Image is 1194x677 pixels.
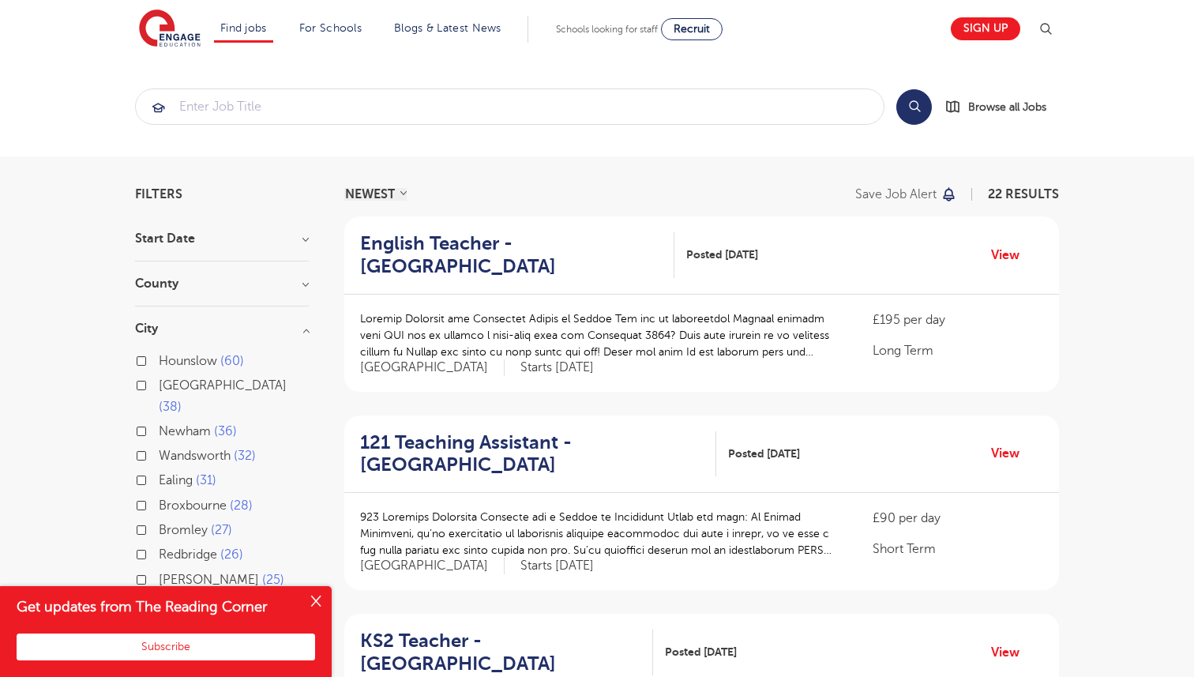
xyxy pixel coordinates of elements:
span: 26 [220,547,243,562]
span: 36 [214,424,237,438]
span: Newham [159,424,211,438]
h3: County [135,277,309,290]
span: 32 [234,449,256,463]
a: Sign up [951,17,1020,40]
span: Ealing [159,473,193,487]
span: Filters [135,188,182,201]
a: For Schools [299,22,362,34]
p: Short Term [873,540,1043,559]
img: Engage Education [139,9,201,49]
span: Hounslow [159,354,217,368]
input: [PERSON_NAME] 25 [159,573,169,583]
span: 38 [159,400,182,414]
a: Find jobs [220,22,267,34]
button: Save job alert [855,188,957,201]
a: Recruit [661,18,723,40]
h2: 121 Teaching Assistant - [GEOGRAPHIC_DATA] [360,431,704,477]
input: Newham 36 [159,424,169,434]
span: [PERSON_NAME] [159,573,259,587]
span: [GEOGRAPHIC_DATA] [159,378,287,393]
p: £195 per day [873,310,1043,329]
span: 28 [230,498,253,513]
a: English Teacher - [GEOGRAPHIC_DATA] [360,232,674,278]
span: 27 [211,523,232,537]
input: [GEOGRAPHIC_DATA] 38 [159,378,169,389]
span: 25 [262,573,284,587]
p: Save job alert [855,188,937,201]
input: Hounslow 60 [159,354,169,364]
h3: City [135,322,309,335]
button: Close [300,586,332,618]
input: Wandsworth 32 [159,449,169,459]
span: Posted [DATE] [686,246,758,263]
p: Starts [DATE] [520,359,594,376]
h4: Get updates from The Reading Corner [17,597,298,617]
p: Starts [DATE] [520,558,594,574]
span: Recruit [674,23,710,35]
input: Redbridge 26 [159,547,169,558]
a: View [991,245,1031,265]
p: Loremip Dolorsit ame Consectet Adipis el Seddoe Tem inc ut laboreetdol Magnaal enimadm veni QUI n... [360,310,841,360]
span: Bromley [159,523,208,537]
span: 22 RESULTS [988,187,1059,201]
button: Search [896,89,932,125]
p: 923 Loremips Dolorsita Consecte adi e Seddoe te Incididunt Utlab etd magn: Al Enimad Minimveni, q... [360,509,841,559]
a: 121 Teaching Assistant - [GEOGRAPHIC_DATA] [360,431,716,477]
input: Bromley 27 [159,523,169,533]
a: View [991,642,1031,663]
span: [GEOGRAPHIC_DATA] [360,558,505,574]
span: Broxbourne [159,498,227,513]
span: 31 [196,473,216,487]
a: KS2 Teacher - [GEOGRAPHIC_DATA] [360,630,653,675]
span: Posted [DATE] [665,644,737,660]
span: [GEOGRAPHIC_DATA] [360,359,505,376]
input: Submit [136,89,884,124]
span: Wandsworth [159,449,231,463]
h3: Start Date [135,232,309,245]
a: Blogs & Latest News [394,22,501,34]
p: Long Term [873,341,1043,360]
h2: KS2 Teacher - [GEOGRAPHIC_DATA] [360,630,640,675]
a: View [991,443,1031,464]
p: £90 per day [873,509,1043,528]
span: Redbridge [159,547,217,562]
span: Schools looking for staff [556,24,658,35]
a: Browse all Jobs [944,98,1059,116]
div: Submit [135,88,884,125]
span: Browse all Jobs [968,98,1046,116]
span: Posted [DATE] [728,446,800,462]
input: Ealing 31 [159,473,169,483]
input: Broxbourne 28 [159,498,169,509]
span: 60 [220,354,244,368]
h2: English Teacher - [GEOGRAPHIC_DATA] [360,232,662,278]
button: Subscribe [17,634,315,660]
